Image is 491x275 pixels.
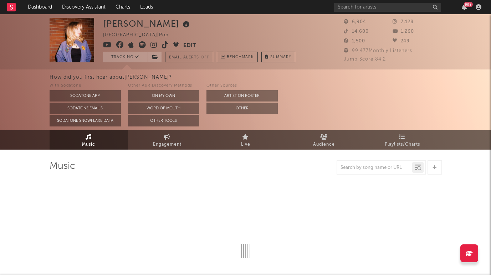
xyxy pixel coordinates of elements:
span: Audience [313,140,335,149]
span: 1,500 [344,39,365,43]
span: 249 [393,39,410,43]
div: With Sodatone [50,82,121,90]
input: Search by song name or URL [337,165,412,171]
span: 1,260 [393,29,414,34]
button: Artist on Roster [206,90,278,102]
div: Other A&R Discovery Methods [128,82,199,90]
div: 99 + [464,2,473,7]
button: Sodatone Snowflake Data [50,115,121,126]
button: On My Own [128,90,199,102]
span: Jump Score: 84.2 [344,57,386,62]
a: Playlists/Charts [363,130,442,150]
button: Other Tools [128,115,199,126]
a: Benchmark [217,52,258,62]
button: Sodatone Emails [50,103,121,114]
button: Word Of Mouth [128,103,199,114]
button: Email AlertsOff [165,52,213,62]
input: Search for artists [334,3,441,12]
span: Engagement [153,140,181,149]
a: Music [50,130,128,150]
span: Music [82,140,95,149]
div: [PERSON_NAME] [103,18,191,30]
span: 7,128 [393,20,414,24]
button: Other [206,103,278,114]
span: Summary [270,55,291,59]
a: Audience [285,130,363,150]
span: 99,477 Monthly Listeners [344,48,412,53]
span: 6,904 [344,20,366,24]
span: 14,600 [344,29,369,34]
a: Live [206,130,285,150]
span: Live [241,140,250,149]
div: [GEOGRAPHIC_DATA] | Pop [103,31,177,40]
button: Summary [261,52,295,62]
span: Benchmark [227,53,254,62]
div: Other Sources [206,82,278,90]
span: Playlists/Charts [385,140,420,149]
button: 99+ [462,4,467,10]
button: Tracking [103,52,148,62]
button: Sodatone App [50,90,121,102]
em: Off [201,56,209,59]
button: Edit [183,41,196,50]
a: Engagement [128,130,206,150]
